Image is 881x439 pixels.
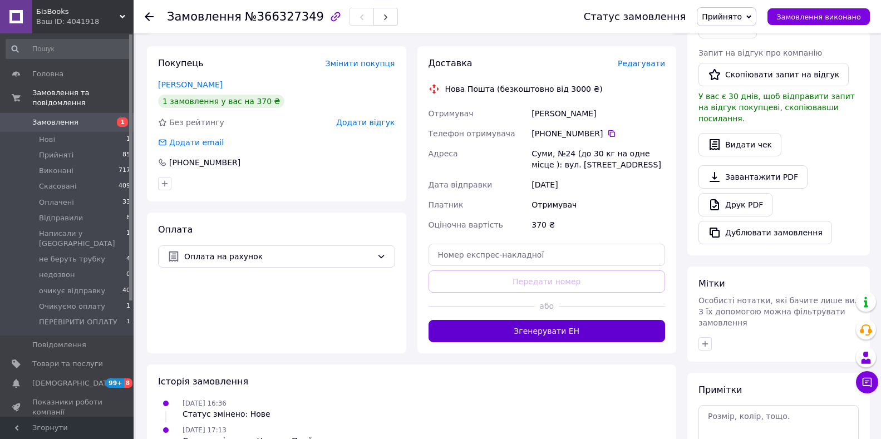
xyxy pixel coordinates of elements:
span: Нові [39,135,55,145]
span: 85 [122,150,130,160]
span: Отримувач [429,109,474,118]
span: 4 [126,254,130,264]
span: 409 [119,181,130,191]
span: Адреса [429,149,458,158]
span: Доставка [429,58,473,68]
span: Запит на відгук про компанію [698,48,822,57]
span: Оціночна вартість [429,220,503,229]
span: Замовлення виконано [776,13,861,21]
button: Замовлення виконано [767,8,870,25]
span: Без рейтингу [169,118,224,127]
span: Покупець [158,58,204,68]
div: 1 замовлення у вас на 370 ₴ [158,95,284,108]
span: Замовлення [167,10,242,23]
span: Додати відгук [336,118,395,127]
div: Повернутися назад [145,11,154,22]
span: БізBooks [36,7,120,17]
span: не беруть трубку [39,254,105,264]
span: Платник [429,200,464,209]
span: Дата відправки [429,180,493,189]
span: Скасовані [39,181,77,191]
span: Прийняті [39,150,73,160]
span: 40 [122,286,130,296]
span: 0 [126,270,130,280]
div: [PERSON_NAME] [529,103,667,124]
span: Оплата [158,224,193,235]
a: [PERSON_NAME] [158,80,223,89]
span: №366327349 [245,10,324,23]
span: Прийнято [702,12,742,21]
span: або [535,300,559,312]
div: 370 ₴ [529,215,667,235]
span: Показники роботи компанії [32,397,103,417]
span: Оплата на рахунок [184,250,372,263]
span: Замовлення та повідомлення [32,88,134,108]
span: 33 [122,198,130,208]
input: Пошук [6,39,131,59]
span: ПЕРЕВІРИТИ ОПЛАТУ [39,317,117,327]
button: Скопіювати запит на відгук [698,63,849,86]
div: Ваш ID: 4041918 [36,17,134,27]
button: Видати чек [698,133,781,156]
div: Суми, №24 (до 30 кг на одне місце ): вул. [STREET_ADDRESS] [529,144,667,175]
span: 99+ [106,378,124,388]
span: очикує відправку [39,286,105,296]
span: 1 [126,229,130,249]
span: Замовлення [32,117,78,127]
div: Додати email [168,137,225,148]
div: Додати email [157,137,225,148]
button: Чат з покупцем [856,371,878,393]
span: 1 [117,117,128,127]
div: Статус замовлення [584,11,686,22]
span: У вас є 30 днів, щоб відправити запит на відгук покупцеві, скопіювавши посилання. [698,92,855,123]
div: Статус змінено: Нове [183,408,270,420]
span: Товари та послуги [32,359,103,369]
span: 8 [126,213,130,223]
div: Нова Пошта (безкоштовно від 3000 ₴) [442,83,606,95]
button: Дублювати замовлення [698,221,832,244]
button: Згенерувати ЕН [429,320,666,342]
span: [DEMOGRAPHIC_DATA] [32,378,115,388]
span: Історія замовлення [158,376,248,387]
span: 1 [126,317,130,327]
span: Очикуємо оплату [39,302,105,312]
span: Виконані [39,166,73,176]
span: 1 [126,135,130,145]
div: [DATE] [529,175,667,195]
span: Телефон отримувача [429,129,515,138]
div: [PHONE_NUMBER] [168,157,242,168]
span: Написали у [GEOGRAPHIC_DATA] [39,229,126,249]
div: Отримувач [529,195,667,215]
div: [PHONE_NUMBER] [531,128,665,139]
span: [DATE] 17:13 [183,426,227,434]
span: Повідомлення [32,340,86,350]
span: [DATE] 16:36 [183,399,227,407]
span: 717 [119,166,130,176]
a: Друк PDF [698,193,772,216]
span: 1 [126,302,130,312]
span: Мітки [698,278,725,289]
span: Змінити покупця [326,59,395,68]
span: Оплачені [39,198,74,208]
span: Відправили [39,213,83,223]
span: 8 [124,378,133,388]
span: Примітки [698,384,742,395]
span: Редагувати [618,59,665,68]
span: недозвон [39,270,75,280]
span: Особисті нотатки, які бачите лише ви. З їх допомогою можна фільтрувати замовлення [698,296,857,327]
a: Завантажити PDF [698,165,808,189]
span: Головна [32,69,63,79]
input: Номер експрес-накладної [429,244,666,266]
